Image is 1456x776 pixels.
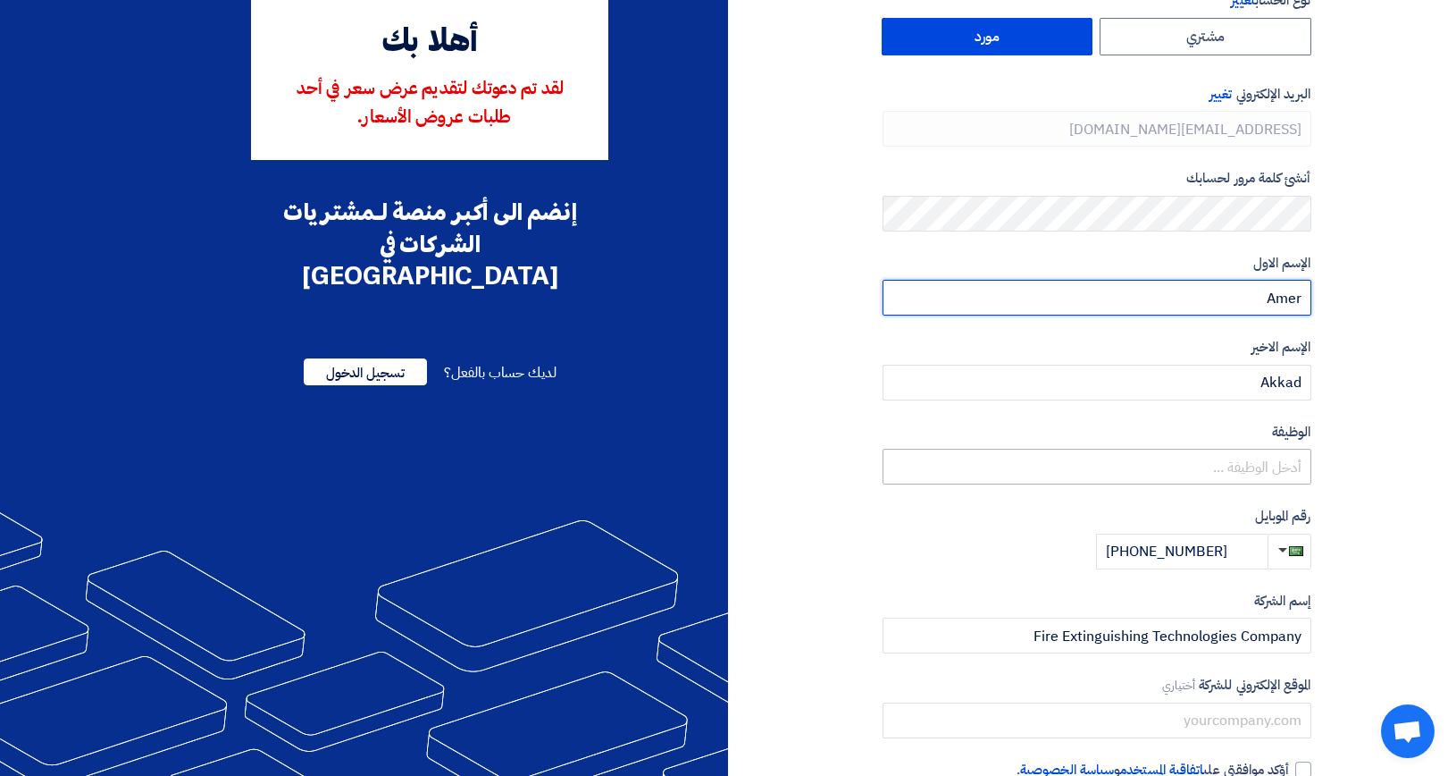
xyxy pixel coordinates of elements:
span: لديك حساب بالفعل؟ [444,362,556,384]
span: تغيير [1209,84,1232,104]
label: الوظيفة [883,422,1311,443]
div: دردشة مفتوحة [1381,704,1435,758]
span: تسجيل الدخول [304,358,427,385]
span: لقد تم دعوتك لتقديم عرض سعر في أحد طلبات عروض الأسعار. [297,80,564,127]
label: أنشئ كلمة مرور لحسابك [883,168,1311,189]
input: أدخل الإسم الاول ... [883,280,1311,316]
input: أدخل إسم الشركة ... [883,618,1311,654]
input: yourcompany.com [883,703,1311,738]
label: الإسم الاخير [883,337,1311,358]
a: تسجيل الدخول [304,362,427,384]
label: الإسم الاول [883,253,1311,274]
input: أدخل الوظيفة ... [883,449,1311,485]
label: رقم الموبايل [883,506,1311,527]
div: إنضم الى أكبر منصة لـمشتريات الشركات في [GEOGRAPHIC_DATA] [251,196,608,292]
input: أدخل رقم الموبايل ... [1096,534,1268,569]
input: أدخل بريد العمل الإلكتروني الخاص بك ... [883,111,1311,147]
span: أختياري [1162,677,1196,694]
input: أدخل الإسم الاخير ... [883,365,1311,401]
div: أهلا بك [276,19,583,67]
label: الموقع الإلكتروني للشركة [883,675,1311,696]
label: مورد [882,18,1093,55]
label: البريد الإلكتروني [883,84,1311,105]
label: إسم الشركة [883,591,1311,612]
label: مشتري [1100,18,1311,55]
